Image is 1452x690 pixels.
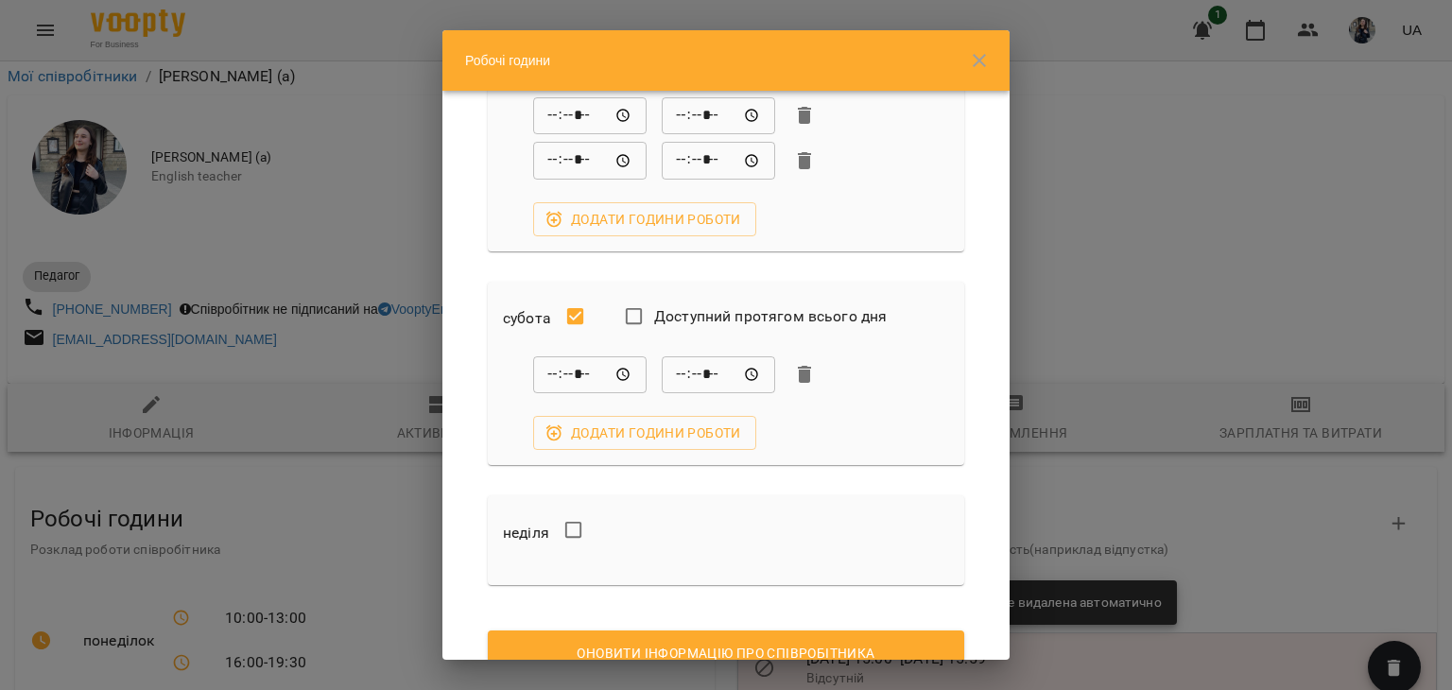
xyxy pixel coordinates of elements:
[790,147,819,175] button: Видалити
[790,360,819,388] button: Видалити
[533,355,647,393] div: Від
[654,305,887,328] span: Доступний протягом всього дня
[533,202,756,236] button: Додати години роботи
[533,142,647,180] div: Від
[503,642,949,664] span: Оновити інформацію про співробітника
[548,208,741,231] span: Додати години роботи
[503,305,551,332] h6: субота
[533,96,647,134] div: Від
[548,422,741,444] span: Додати години роботи
[533,416,756,450] button: Додати години роботи
[503,520,549,546] h6: неділя
[790,101,819,129] button: Видалити
[662,96,775,134] div: До
[662,355,775,393] div: До
[488,630,964,676] button: Оновити інформацію про співробітника
[662,142,775,180] div: До
[442,30,1010,91] div: Робочі години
